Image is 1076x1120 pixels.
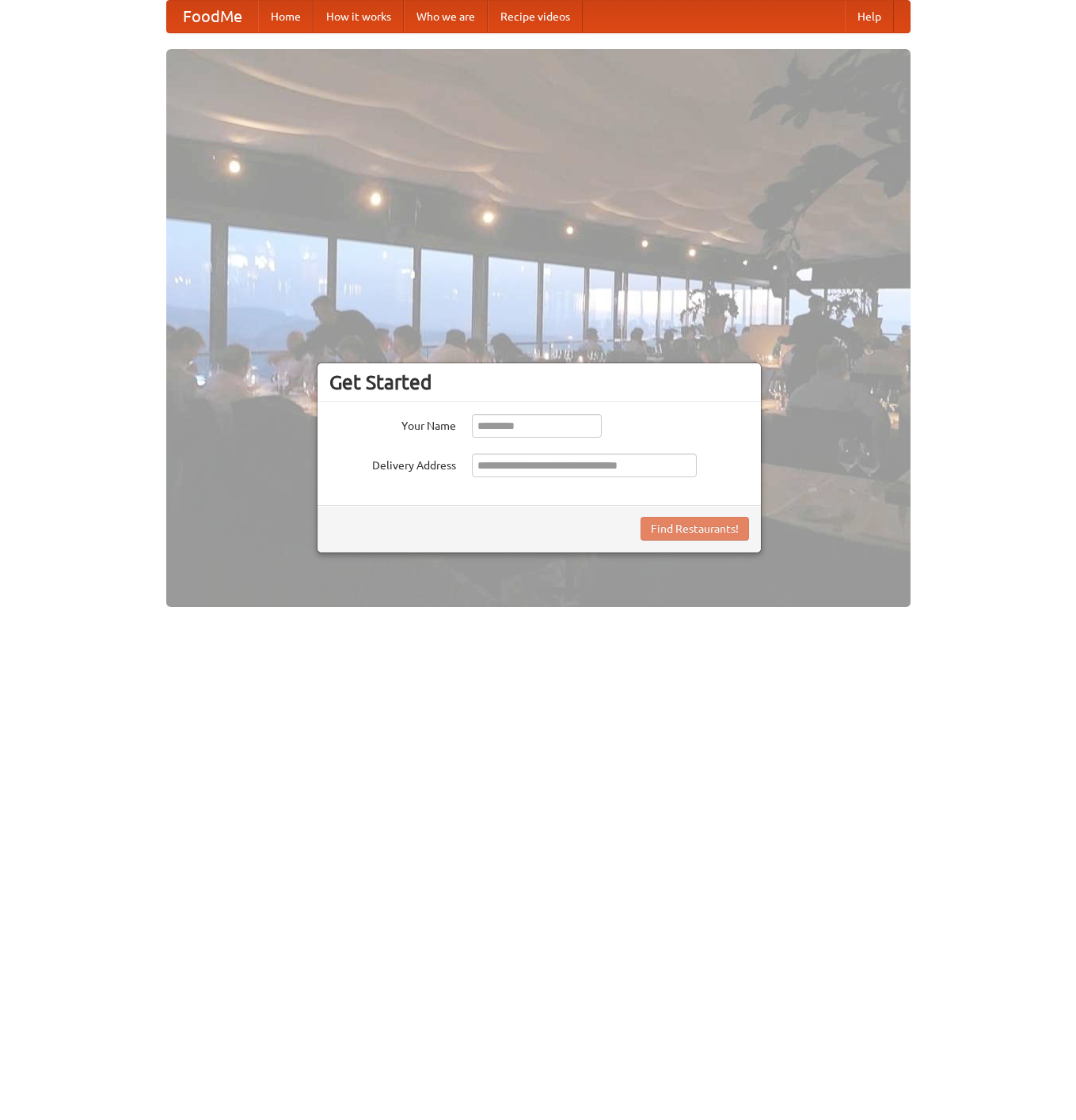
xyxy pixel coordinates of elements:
[314,1,404,32] a: How it works
[641,517,749,541] button: Find Restaurants!
[488,1,583,32] a: Recipe videos
[404,1,488,32] a: Who we are
[329,414,456,434] label: Your Name
[167,1,258,32] a: FoodMe
[258,1,314,32] a: Home
[329,370,749,394] h3: Get Started
[845,1,894,32] a: Help
[329,454,456,473] label: Delivery Address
